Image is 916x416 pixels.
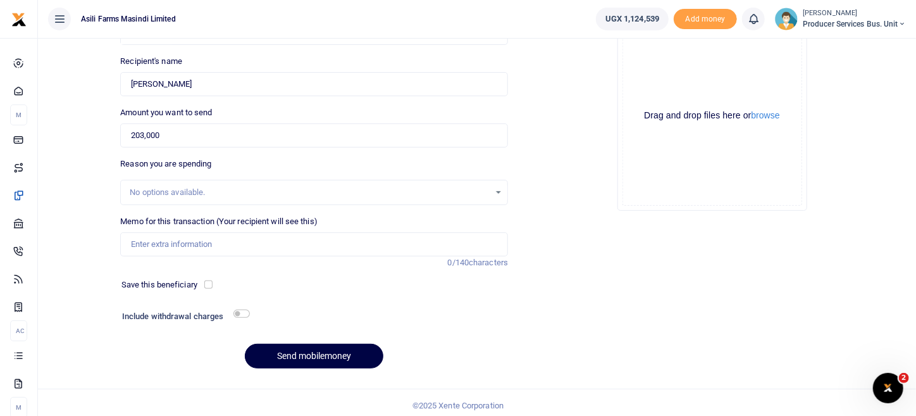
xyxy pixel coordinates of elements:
a: Add money [674,13,737,23]
span: UGX 1,124,539 [605,13,659,25]
img: logo-small [11,12,27,27]
span: Producer Services Bus. Unit [803,18,906,30]
label: Memo for this transaction (Your recipient will see this) [120,215,318,228]
span: 0/140 [448,258,469,267]
div: Drag and drop files here or [623,110,801,122]
a: UGX 1,124,539 [596,8,669,30]
input: UGX [120,123,508,148]
span: characters [469,258,508,267]
label: Reason you are spending [120,158,211,170]
span: Add money [674,9,737,30]
li: Ac [10,320,27,341]
span: 2 [899,373,909,383]
li: Wallet ballance [591,8,674,30]
button: Send mobilemoney [245,344,383,369]
img: profile-user [775,8,798,30]
label: Amount you want to send [120,106,212,119]
a: logo-small logo-large logo-large [11,14,27,23]
iframe: Intercom live chat [873,373,903,403]
small: [PERSON_NAME] [803,8,906,19]
input: Enter extra information [120,232,508,256]
label: Recipient's name [120,55,182,68]
div: No options available. [130,186,490,199]
h6: Include withdrawal charges [122,312,244,322]
a: profile-user [PERSON_NAME] Producer Services Bus. Unit [775,8,906,30]
label: Save this beneficiary [121,279,197,291]
span: Asili Farms Masindi Limited [76,13,181,25]
li: M [10,104,27,125]
li: Toup your wallet [674,9,737,30]
input: Loading name... [120,72,508,96]
button: browse [752,111,780,120]
div: File Uploader [617,21,807,211]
